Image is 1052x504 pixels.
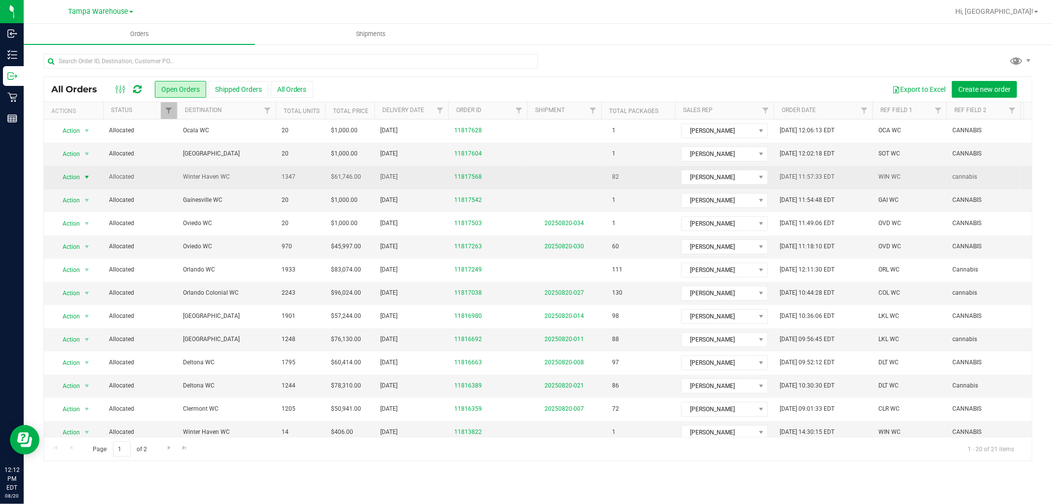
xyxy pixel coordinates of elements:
[68,7,128,16] span: Tampa Warehouse
[380,404,398,414] span: [DATE]
[54,333,80,347] span: Action
[607,170,624,184] span: 82
[333,108,368,115] a: Total Price
[432,102,448,119] a: Filter
[544,382,584,389] a: 20250820-021
[380,172,398,182] span: [DATE]
[282,149,289,158] span: 20
[682,356,755,370] span: [PERSON_NAME]
[380,265,398,274] span: [DATE]
[282,427,289,437] span: 14
[607,263,627,277] span: 111
[780,126,834,135] span: [DATE] 12:06:13 EDT
[161,102,177,119] a: Filter
[81,356,93,370] span: select
[607,332,624,347] span: 88
[54,263,80,277] span: Action
[780,427,834,437] span: [DATE] 14:30:15 EDT
[81,217,93,231] span: select
[380,381,398,390] span: [DATE]
[271,81,313,98] button: All Orders
[544,359,584,366] a: 20250820-008
[454,149,482,158] a: 11817604
[183,126,270,135] span: Ocala WC
[607,239,624,254] span: 60
[544,336,584,343] a: 20250820-011
[81,426,93,439] span: select
[183,404,270,414] span: Clermont WC
[952,219,981,228] span: CANNABIS
[382,107,424,114] a: Delivery Date
[952,311,981,321] span: CANNABIS
[54,194,80,207] span: Action
[331,311,361,321] span: $57,244.00
[380,335,398,344] span: [DATE]
[81,379,93,393] span: select
[183,358,270,367] span: Deltona WC
[380,288,398,298] span: [DATE]
[607,379,624,393] span: 86
[780,172,834,182] span: [DATE] 11:57:33 EDT
[109,427,171,437] span: Allocated
[282,172,295,182] span: 1347
[544,243,584,250] a: 20250820-030
[54,310,80,323] span: Action
[183,149,270,158] span: [GEOGRAPHIC_DATA]
[782,107,816,114] a: Order Date
[856,102,872,119] a: Filter
[43,54,538,69] input: Search Order ID, Destination, Customer PO...
[955,7,1033,15] span: Hi, [GEOGRAPHIC_DATA]!
[952,149,981,158] span: CANNABIS
[682,170,755,184] span: [PERSON_NAME]
[454,311,482,321] a: 11816980
[878,335,899,344] span: LKL WC
[109,242,171,251] span: Allocated
[54,379,80,393] span: Action
[952,172,977,182] span: cannabis
[54,402,80,416] span: Action
[878,265,900,274] span: ORL WC
[54,286,80,300] span: Action
[954,107,986,114] a: Ref Field 2
[331,242,361,251] span: $45,997.00
[607,216,620,231] span: 1
[185,107,222,114] a: Destination
[454,404,482,414] a: 11816359
[7,114,17,123] inline-svg: Reports
[81,286,93,300] span: select
[183,242,270,251] span: Oviedo WC
[780,242,834,251] span: [DATE] 11:18:10 EDT
[380,311,398,321] span: [DATE]
[183,288,270,298] span: Orlando Colonial WC
[878,427,901,437] span: WIN WC
[1004,102,1020,119] a: Filter
[4,492,19,500] p: 08/20
[282,311,295,321] span: 1901
[607,425,620,439] span: 1
[284,108,320,115] a: Total Units
[454,288,482,298] a: 11817038
[682,402,755,416] span: [PERSON_NAME]
[454,219,482,228] a: 11817503
[607,286,627,300] span: 130
[81,310,93,323] span: select
[682,286,755,300] span: [PERSON_NAME]
[331,126,358,135] span: $1,000.00
[183,381,270,390] span: Deltona WC
[607,402,624,416] span: 72
[380,427,398,437] span: [DATE]
[682,379,755,393] span: [PERSON_NAME]
[878,219,901,228] span: OVD WC
[209,81,268,98] button: Shipped Orders
[81,263,93,277] span: select
[162,441,176,455] a: Go to the next page
[7,29,17,39] inline-svg: Inbound
[454,265,482,274] a: 11817249
[535,107,565,114] a: Shipment
[454,427,482,437] a: 11813822
[454,358,482,367] a: 11816663
[682,333,755,347] span: [PERSON_NAME]
[952,335,977,344] span: cannabis
[878,311,899,321] span: LKL WC
[454,335,482,344] a: 11816692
